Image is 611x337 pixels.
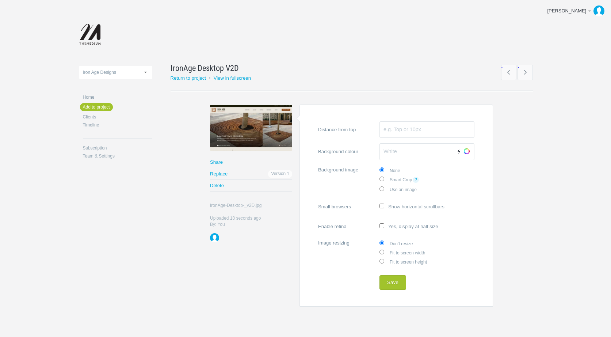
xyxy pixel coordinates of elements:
[379,241,384,245] input: Don’t resize
[593,5,604,16] img: b09a0dd3583d81e2af5e31b265721212
[318,204,379,209] span: Small browsers
[379,121,474,138] input: Distance from top
[210,180,292,191] a: Delete
[83,70,116,75] span: Iron Age Designs
[83,115,152,119] a: Clients
[80,103,113,111] a: Add to project
[379,259,384,264] input: Fit to screen height
[379,177,384,181] input: Smart Crop?
[171,62,515,74] a: IronAge Desktop V2D
[379,250,384,254] input: Fit to screen width
[83,123,152,127] a: Timeline
[83,146,152,150] a: Subscription
[318,199,474,213] label: Show horizontal scrollbars
[318,239,371,249] span: Image resizing
[318,223,379,229] span: Enable retina
[210,202,285,209] span: IronAge-Desktop-_v2D.jpg
[379,248,474,257] label: Fit to screen width
[413,177,419,183] a: ?
[210,168,292,179] a: Replace
[379,275,406,290] button: Save
[210,156,292,168] a: Share
[379,186,384,191] input: Use an image
[379,166,474,175] label: None
[318,143,371,158] span: Background colour
[268,170,292,178] span: Version 1
[318,219,474,233] label: Yes, display at half size
[171,75,206,81] a: Return to project
[214,75,251,81] a: View in fullscreen
[318,121,371,136] span: Distance from top
[379,167,384,172] input: None
[518,65,533,80] a: →
[379,239,474,248] label: Don’t resize
[209,75,211,81] small: •
[542,4,607,18] a: [PERSON_NAME]
[501,65,516,80] a: ←
[454,146,462,157] a: Auto
[379,204,384,208] input: Small browsersShow horizontal scrollbars
[210,233,219,242] img: b09a0dd3583d81e2af5e31b265721212
[210,233,219,242] a: View all by you
[379,185,474,194] label: Use an image
[461,146,472,157] a: Choose
[379,175,474,185] label: Smart Crop
[210,216,261,227] span: Uploaded 18 seconds ago By: You
[379,257,474,266] label: Fit to screen height
[547,7,587,15] div: [PERSON_NAME]
[79,24,102,46] img: themediumnet-logo_20140702131735.png
[318,166,371,176] span: Background image
[83,154,152,158] a: Team & Settings
[379,143,474,160] input: Background colourAutoChoose
[171,62,239,74] span: IronAge Desktop V2D
[83,95,152,99] a: Home
[379,223,384,228] input: Enable retinaYes, display at half size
